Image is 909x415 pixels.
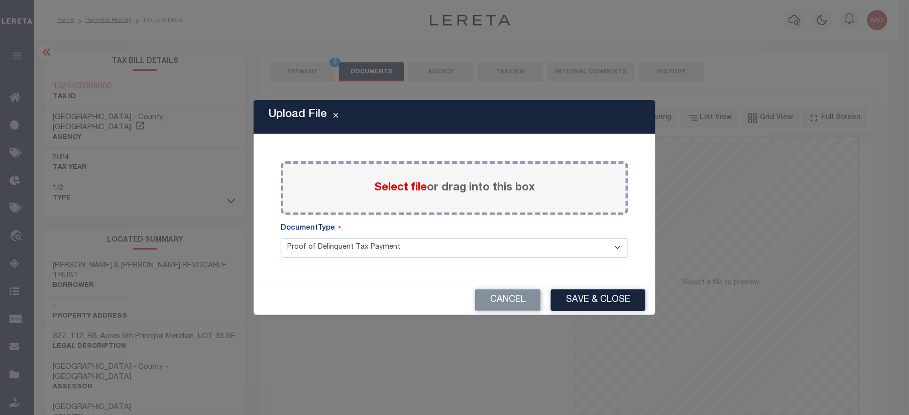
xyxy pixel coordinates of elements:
label: DocumentType [281,223,341,234]
button: Close [327,111,345,123]
h5: Upload File [269,108,327,121]
label: or drag into this box [374,180,535,196]
button: Cancel [475,289,541,311]
button: Save & Close [551,289,645,311]
span: Select file [374,182,427,193]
